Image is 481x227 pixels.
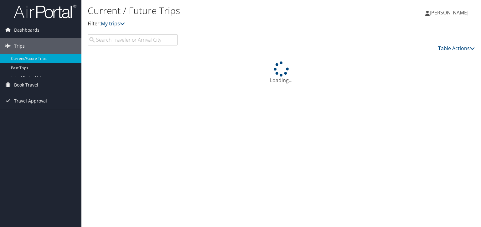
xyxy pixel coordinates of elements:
[14,38,25,54] span: Trips
[438,45,475,52] a: Table Actions
[88,20,346,28] p: Filter:
[14,93,47,109] span: Travel Approval
[14,22,39,38] span: Dashboards
[88,61,475,84] div: Loading...
[14,77,38,93] span: Book Travel
[88,34,178,45] input: Search Traveler or Arrival City
[88,4,346,17] h1: Current / Future Trips
[425,3,475,22] a: [PERSON_NAME]
[101,20,125,27] a: My trips
[14,4,76,19] img: airportal-logo.png
[430,9,468,16] span: [PERSON_NAME]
